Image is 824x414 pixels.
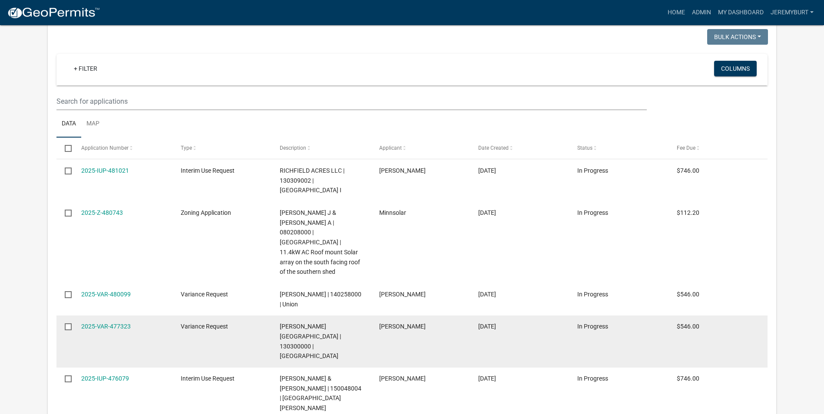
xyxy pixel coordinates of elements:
[379,291,426,298] span: Brian Tostenson
[379,209,406,216] span: Minnsolar
[677,167,699,174] span: $746.00
[81,323,131,330] a: 2025-VAR-477323
[379,167,426,174] span: Jack Hinz
[707,29,768,45] button: Bulk Actions
[271,138,371,158] datatable-header-cell: Description
[677,291,699,298] span: $546.00
[280,291,361,308] span: TOSTENSON,BRIAN M | 140258000 | Union
[280,375,361,411] span: BORNTRAGER,BENJY & MARTHA | 150048004 | Wilmington I
[714,61,757,76] button: Columns
[569,138,668,158] datatable-header-cell: Status
[56,138,73,158] datatable-header-cell: Select
[668,138,767,158] datatable-header-cell: Fee Due
[577,209,608,216] span: In Progress
[478,145,509,151] span: Date Created
[478,375,496,382] span: 09/09/2025
[56,110,81,138] a: Data
[81,110,105,138] a: Map
[67,61,104,76] a: + Filter
[81,145,129,151] span: Application Number
[677,323,699,330] span: $546.00
[664,4,688,21] a: Home
[81,375,129,382] a: 2025-IUP-476079
[470,138,569,158] datatable-header-cell: Date Created
[181,167,235,174] span: Interim Use Request
[371,138,470,158] datatable-header-cell: Applicant
[478,167,496,174] span: 09/19/2025
[56,92,647,110] input: Search for applications
[478,209,496,216] span: 09/18/2025
[280,209,360,276] span: PLZAK,WM J & MAUREEN A | 080208000 | La Crescent | 11.4kW AC Roof mount Solar array on the south ...
[478,291,496,298] span: 09/17/2025
[577,375,608,382] span: In Progress
[688,4,715,21] a: Admin
[379,323,426,330] span: Michelle Burt
[172,138,271,158] datatable-header-cell: Type
[677,375,699,382] span: $746.00
[81,291,131,298] a: 2025-VAR-480099
[73,138,172,158] datatable-header-cell: Application Number
[181,145,192,151] span: Type
[478,323,496,330] span: 09/11/2025
[767,4,817,21] a: JeremyBurt
[379,375,426,382] span: Michelle Burt
[280,167,344,194] span: RICHFIELD ACRES LLC | 130309002 | Spring Grove I
[81,209,123,216] a: 2025-Z-480743
[181,375,235,382] span: Interim Use Request
[577,167,608,174] span: In Progress
[677,209,699,216] span: $112.20
[280,145,306,151] span: Description
[181,209,231,216] span: Zoning Application
[577,291,608,298] span: In Progress
[577,145,592,151] span: Status
[280,323,341,359] span: Miller, Leon | 130300000 | Spring Grove
[715,4,767,21] a: My Dashboard
[379,145,402,151] span: Applicant
[677,145,695,151] span: Fee Due
[181,323,228,330] span: Variance Request
[181,291,228,298] span: Variance Request
[577,323,608,330] span: In Progress
[81,167,129,174] a: 2025-IUP-481021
